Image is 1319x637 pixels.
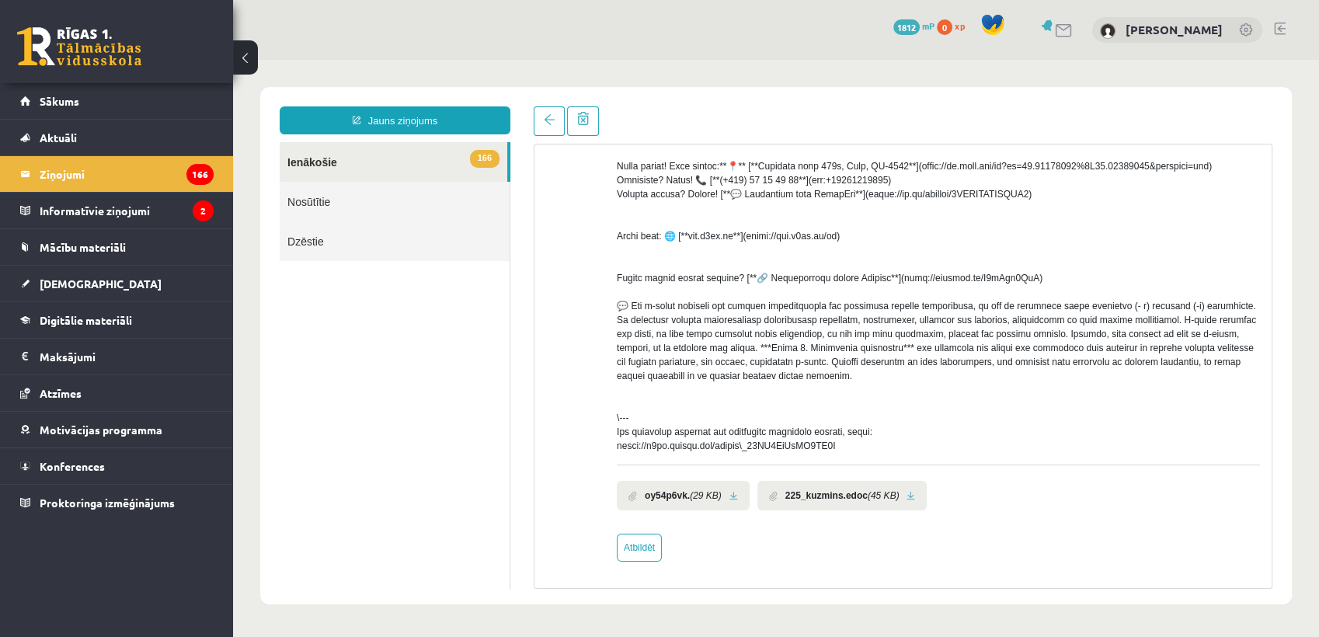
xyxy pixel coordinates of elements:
[40,240,126,254] span: Mācību materiāli
[20,302,214,338] a: Digitālie materiāli
[20,83,214,119] a: Sākums
[20,485,214,520] a: Proktoringa izmēģinājums
[47,47,277,75] a: Jauns ziņojums
[384,474,429,502] a: Atbildēt
[20,375,214,411] a: Atzīmes
[552,429,635,443] b: 225_kuzmins.edoc
[40,156,214,192] legend: Ziņojumi
[20,266,214,301] a: [DEMOGRAPHIC_DATA]
[893,19,934,32] a: 1812 mP
[40,94,79,108] span: Sākums
[237,90,266,108] span: 166
[457,429,489,443] i: (29 KB)
[47,82,274,122] a: 166Ienākošie
[20,156,214,192] a: Ziņojumi166
[47,162,277,201] a: Dzēstie
[40,193,214,228] legend: Informatīvie ziņojumi
[20,229,214,265] a: Mācību materiāli
[20,412,214,447] a: Motivācijas programma
[17,27,141,66] a: Rīgas 1. Tālmācības vidusskola
[40,339,214,374] legend: Maksājumi
[47,122,277,162] a: Nosūtītie
[1126,22,1223,37] a: [PERSON_NAME]
[893,19,920,35] span: 1812
[193,200,214,221] i: 2
[922,19,934,32] span: mP
[1100,23,1115,39] img: Daņila Kuzmins
[40,386,82,400] span: Atzīmes
[40,423,162,437] span: Motivācijas programma
[937,19,973,32] a: 0 xp
[20,339,214,374] a: Maksājumi
[20,120,214,155] a: Aktuāli
[40,313,132,327] span: Digitālie materiāli
[40,459,105,473] span: Konferences
[955,19,965,32] span: xp
[635,429,666,443] i: (45 KB)
[40,277,162,291] span: [DEMOGRAPHIC_DATA]
[20,193,214,228] a: Informatīvie ziņojumi2
[40,496,175,510] span: Proktoringa izmēģinājums
[20,448,214,484] a: Konferences
[412,429,457,443] b: oy54p6vk.
[937,19,952,35] span: 0
[40,131,77,144] span: Aktuāli
[186,164,214,185] i: 166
